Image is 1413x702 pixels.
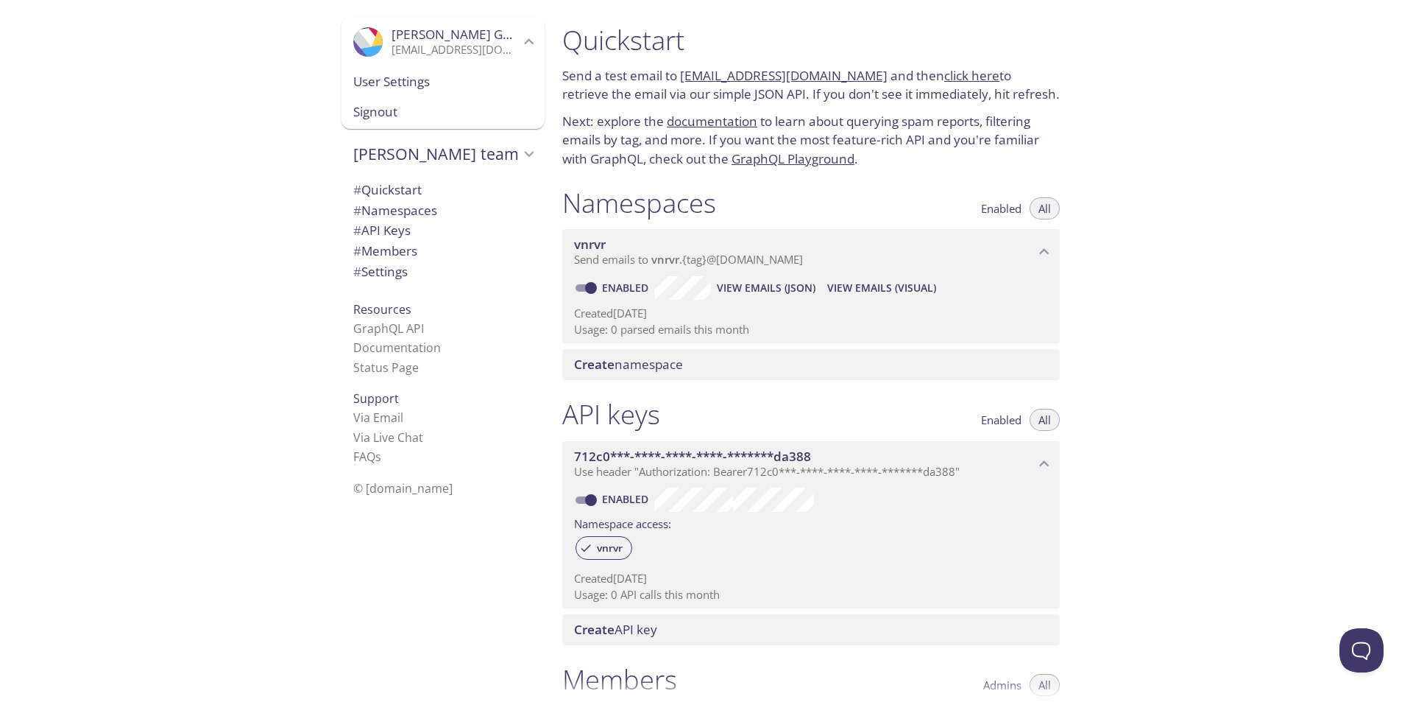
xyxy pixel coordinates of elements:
[562,349,1060,380] div: Create namespace
[574,356,683,373] span: namespace
[680,67,888,84] a: [EMAIL_ADDRESS][DOMAIN_NAME]
[944,67,999,84] a: click here
[353,449,381,465] a: FAQ
[341,262,545,282] div: Team Settings
[562,24,1060,57] h1: Quickstart
[353,429,423,446] a: Via Live Chat
[574,236,606,253] span: vnrvr
[574,306,1048,321] p: Created [DATE]
[341,66,545,97] div: User Settings
[341,220,545,241] div: API Keys
[974,674,1030,696] button: Admins
[392,26,535,43] span: [PERSON_NAME] Gherta
[341,18,545,66] div: Lilian Gherta
[353,202,361,219] span: #
[353,242,417,259] span: Members
[1339,628,1384,673] iframe: Help Scout Beacon - Open
[562,229,1060,275] div: vnrvr namespace
[353,263,361,280] span: #
[353,410,403,426] a: Via Email
[562,614,1060,645] div: Create API Key
[341,200,545,221] div: Namespaces
[341,96,545,129] div: Signout
[576,536,632,560] div: vnrvr
[711,276,821,300] button: View Emails (JSON)
[574,356,615,373] span: Create
[732,150,854,167] a: GraphQL Playground
[353,480,453,496] span: © [DOMAIN_NAME]
[353,320,424,337] a: GraphQL API
[353,72,533,91] span: User Settings
[341,135,545,173] div: Lilian's team
[392,43,520,57] p: [EMAIL_ADDRESS][DOMAIN_NAME]
[353,222,361,239] span: #
[667,113,757,130] a: documentation
[341,180,545,200] div: Quickstart
[353,301,411,317] span: Resources
[600,492,654,506] a: Enabled
[1030,409,1060,431] button: All
[574,252,803,267] span: Send emails to . {tag} @[DOMAIN_NAME]
[353,359,419,376] a: Status Page
[827,279,936,297] span: View Emails (Visual)
[574,621,615,638] span: Create
[375,449,381,465] span: s
[821,276,942,300] button: View Emails (Visual)
[600,281,654,295] a: Enabled
[972,409,1030,431] button: Enabled
[574,621,657,638] span: API key
[353,102,533,122] span: Signout
[574,322,1048,337] p: Usage: 0 parsed emails this month
[353,242,361,259] span: #
[353,263,408,280] span: Settings
[562,186,716,220] h1: Namespaces
[574,587,1048,603] p: Usage: 0 API calls this month
[562,66,1060,104] p: Send a test email to and then to retrieve the email via our simple JSON API. If you don't see it ...
[562,663,677,696] h1: Members
[1030,674,1060,696] button: All
[353,340,441,356] a: Documentation
[574,512,671,533] label: Namespace access:
[353,144,520,164] span: [PERSON_NAME] team
[353,202,437,219] span: Namespaces
[717,279,815,297] span: View Emails (JSON)
[353,222,411,239] span: API Keys
[353,181,361,198] span: #
[353,390,399,407] span: Support
[562,398,660,431] h1: API keys
[574,571,1048,586] p: Created [DATE]
[353,181,422,198] span: Quickstart
[562,112,1060,169] p: Next: explore the to learn about querying spam reports, filtering emails by tag, and more. If you...
[651,252,679,267] span: vnrvr
[1030,197,1060,220] button: All
[588,541,631,555] span: vnrvr
[341,241,545,262] div: Members
[972,197,1030,220] button: Enabled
